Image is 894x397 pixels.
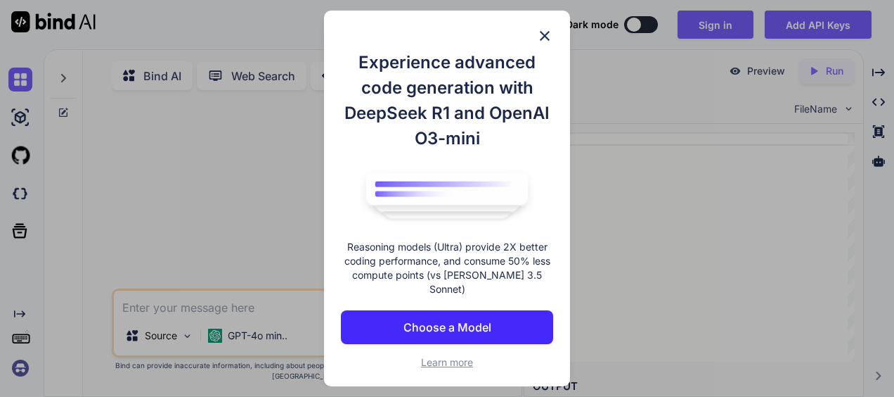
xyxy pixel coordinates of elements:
img: bind logo [356,165,538,226]
h1: Experience advanced code generation with DeepSeek R1 and OpenAI O3-mini [341,50,553,151]
p: Reasoning models (Ultra) provide 2X better coding performance, and consume 50% less compute point... [341,240,553,296]
img: close [536,27,553,44]
span: Learn more [421,356,473,368]
button: Choose a Model [341,310,553,344]
p: Choose a Model [403,319,491,336]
